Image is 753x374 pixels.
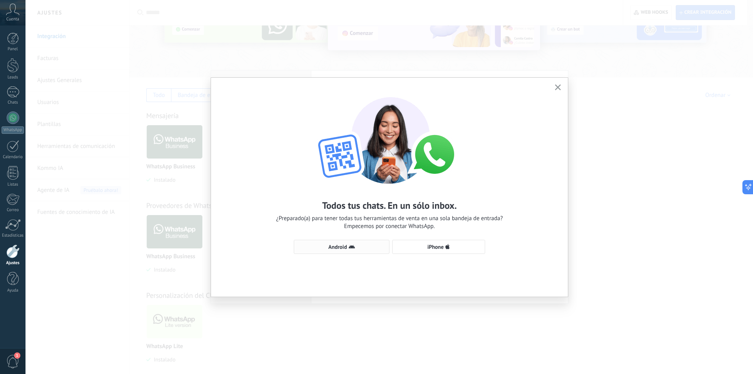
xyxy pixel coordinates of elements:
div: WhatsApp [2,126,24,134]
div: Leads [2,75,24,80]
img: wa-lite-select-device.png [303,89,476,184]
button: Android [294,240,389,254]
div: Calendario [2,155,24,160]
div: Estadísticas [2,233,24,238]
button: iPhone [392,240,485,254]
span: Android [328,244,347,250]
div: Chats [2,100,24,105]
h2: Todos tus chats. En un sólo inbox. [322,199,457,212]
div: Ajustes [2,261,24,266]
div: Panel [2,47,24,52]
div: Correo [2,208,24,213]
div: Listas [2,182,24,187]
span: iPhone [427,244,444,250]
div: Ayuda [2,288,24,293]
span: 1 [14,352,20,359]
span: Cuenta [6,17,19,22]
span: ¿Preparado(a) para tener todas tus herramientas de venta en una sola bandeja de entrada? Empecemo... [276,215,503,230]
